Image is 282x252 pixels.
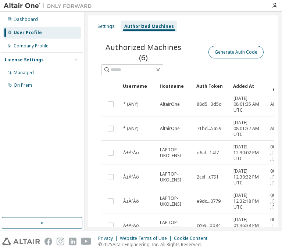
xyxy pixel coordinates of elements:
span: AltairOne [160,126,180,132]
div: Privacy [98,235,120,241]
img: youtube.svg [81,238,92,245]
span: [DATE] 12:30:32 PM UTC [233,168,264,186]
span: [DATE] 12:32:18 PM UTC [233,192,264,210]
div: Settings [97,24,115,29]
img: altair_logo.svg [2,238,40,245]
p: © 2025 Altair Engineering, Inc. All Rights Reserved. [98,241,212,248]
span: [DATE] 08:01:35 AM UTC [233,96,264,113]
img: facebook.svg [44,238,52,245]
img: linkedin.svg [69,238,76,245]
div: License Settings [5,57,44,63]
span: À±ÀºÁö [123,150,139,156]
div: Auth Token [196,80,227,92]
span: e9dc...0779 [197,198,221,204]
div: Dashboard [14,17,38,22]
span: LAPTOP-UKOLENSI [160,147,190,159]
span: d6af...14f7 [197,150,219,156]
span: cc69...bb84 [197,223,221,228]
span: 71bd...5a59 [197,126,221,132]
div: Company Profile [14,43,49,49]
div: On Prem [14,82,32,88]
span: 88d5...3d5d [197,101,222,107]
span: À±ÀºÁö [123,198,139,204]
span: LAPTOP-UKOLENSI [160,171,190,183]
span: [DATE] 12:30:02 PM UTC [233,144,264,162]
span: [DATE] 08:01:37 AM UTC [233,120,264,137]
span: À±ÀºÁö [123,223,139,228]
div: Managed [14,70,34,76]
span: 2cef...c791 [197,174,219,180]
span: [DATE] 01:36:38 PM UTC [233,217,264,234]
span: * (ANY) [123,101,138,107]
div: Cookie Consent [174,235,212,241]
div: User Profile [14,30,42,36]
button: Generate Auth Code [208,46,264,58]
span: AltairOne [160,101,180,107]
span: * (ANY) [123,126,138,132]
div: Authorized Machines [124,24,174,29]
span: Authorized Machines (6) [101,42,185,62]
div: Website Terms of Use [120,235,174,241]
div: Username [123,80,154,92]
span: À±ÀºÁö [123,174,139,180]
span: LAPTOP-UKOLENSI [160,195,190,207]
span: LAPTOP-UKOLENSI [160,220,190,231]
img: Altair One [4,2,96,10]
div: Added At [233,80,264,92]
img: instagram.svg [57,238,64,245]
div: Hostname [160,80,190,92]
